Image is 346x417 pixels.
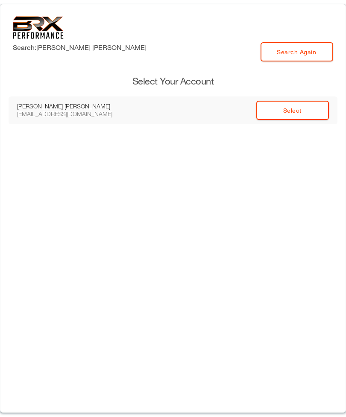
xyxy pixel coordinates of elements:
div: [PERSON_NAME] [PERSON_NAME] [17,102,132,110]
img: 6f7da32581c89ca25d665dc3aae533e4f14fe3ef_original.svg [13,16,64,39]
a: Select [256,101,329,120]
a: Search Again [261,42,333,61]
div: [EMAIL_ADDRESS][DOMAIN_NAME] [17,110,132,118]
label: Search: [PERSON_NAME] [PERSON_NAME] [13,42,147,52]
h3: Select Your Account [9,75,337,88]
